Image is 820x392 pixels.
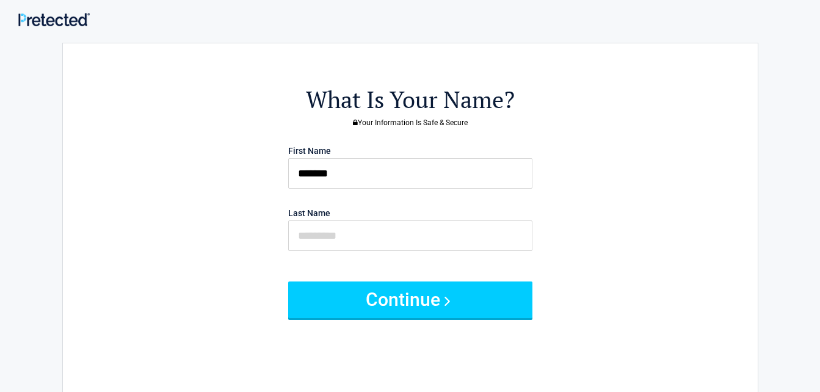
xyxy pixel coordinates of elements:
img: Main Logo [18,13,90,26]
h2: What Is Your Name? [130,84,691,115]
h3: Your Information Is Safe & Secure [130,119,691,126]
button: Continue [288,281,532,318]
label: First Name [288,147,331,155]
label: Last Name [288,209,330,217]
